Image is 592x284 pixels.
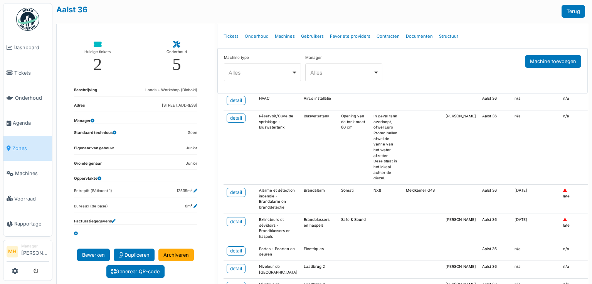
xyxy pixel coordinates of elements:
dd: Geen [188,130,197,136]
dt: Oppervlakte [74,176,101,182]
div: detail [230,189,242,196]
td: Aalst 36 [479,110,511,184]
a: Dashboard [3,35,52,60]
td: n/a [511,261,560,278]
dd: 0m² [185,204,197,209]
div: detail [230,218,242,225]
a: Onderhoud 5 [160,35,193,79]
dt: Facturatiegegevens [74,219,116,224]
td: Laadbrug 2 [301,261,338,278]
div: detail [230,265,242,272]
dd: Junior [186,145,197,151]
dt: Beschrijving [74,87,97,96]
td: [PERSON_NAME] [442,261,479,278]
td: Aalst 36 [479,185,511,214]
div: detail [230,247,242,254]
td: [DATE] [511,185,560,214]
label: Manager [305,55,322,61]
td: Meldkamer G4S [403,185,442,214]
td: [DATE] [511,214,560,243]
td: n/a [511,110,560,184]
dt: Grondeigenaar [74,161,102,170]
td: Opening van de tank meet 60 cm [338,110,370,184]
a: Genereer QR-code [106,265,165,278]
a: Contracten [373,27,403,45]
div: late [563,194,589,199]
td: Aalst 36 [479,261,511,278]
td: Somati [338,185,370,214]
td: Alarme et détection incendie - Brandalarm en branddetectie [256,185,301,214]
a: Structuur [436,27,461,45]
span: Agenda [13,119,49,127]
td: NX8 [370,185,403,214]
a: Onderhoud [3,85,52,110]
button: Machine toevoegen [525,55,581,68]
div: detail [230,115,242,122]
td: Safe & Sound [338,214,370,243]
dd: Junior [186,161,197,167]
div: Alles [310,68,373,77]
td: Niveleur de [GEOGRAPHIC_DATA] [256,261,301,278]
a: Dupliceren [114,249,155,261]
a: Tickets [220,27,242,45]
a: Agenda [3,110,52,135]
div: 2 [93,56,102,73]
td: Portes - Poorten en deuren [256,243,301,261]
td: [PERSON_NAME] [442,214,479,243]
td: Brandalarm [301,185,338,214]
a: detail [227,217,246,226]
dd: Bureaux (de base) [74,204,108,209]
a: Rapportage [3,211,52,236]
span: Zones [12,145,49,152]
dt: Adres [74,103,85,112]
a: detail [227,114,246,123]
a: Favoriete providers [327,27,373,45]
a: detail [227,188,246,197]
a: Tickets [3,60,52,85]
a: detail [227,96,246,105]
span: Onderhoud [15,94,49,102]
td: Airco installatie [301,92,338,110]
a: MH Manager[PERSON_NAME] [7,243,49,262]
div: Alles [229,68,291,77]
dd: Loods + Workshop (Diebold) [145,87,197,93]
span: Voorraad [14,195,49,202]
div: Onderhoud [166,48,187,56]
a: Archiveren [158,249,194,261]
td: Aalst 36 [479,243,511,261]
li: [PERSON_NAME] [21,243,49,260]
dt: Manager [74,118,94,124]
div: detail [230,97,242,104]
a: Onderhoud [242,27,272,45]
td: Bluswatertank [301,110,338,184]
img: Badge_color-CXgf-gQk.svg [16,8,39,31]
a: Bewerken [77,249,110,261]
td: [PERSON_NAME] [442,110,479,184]
a: Aalst 36 [56,5,87,14]
a: Voorraad [3,186,52,211]
td: Réservoir/Cuve de sprinklage - Bluswatertank [256,110,301,184]
a: detail [227,264,246,273]
td: n/a [511,243,560,261]
td: Aalst 36 [479,214,511,243]
a: Huidige tickets 2 [78,35,117,79]
a: Documenten [403,27,436,45]
span: Dashboard [13,44,49,51]
td: Aalst 36 [479,92,511,110]
span: Rapportage [14,220,49,227]
div: late [563,223,589,229]
dd: 12539m² [177,188,197,194]
dt: Standaard technicus [74,130,116,139]
a: detail [227,246,246,256]
a: Zones [3,136,52,161]
li: MH [7,246,18,257]
a: Gebruikers [298,27,327,45]
dd: Entrepôt (Bâtiment 1) [74,188,112,194]
td: Electriques [301,243,338,261]
label: Machine type [224,55,249,61]
td: Brandblussers en haspels [301,214,338,243]
td: n/a [511,92,560,110]
span: Tickets [14,69,49,77]
td: Extincteurs et dévidoirs - Brandblussers en haspels [256,214,301,243]
a: Machines [272,27,298,45]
